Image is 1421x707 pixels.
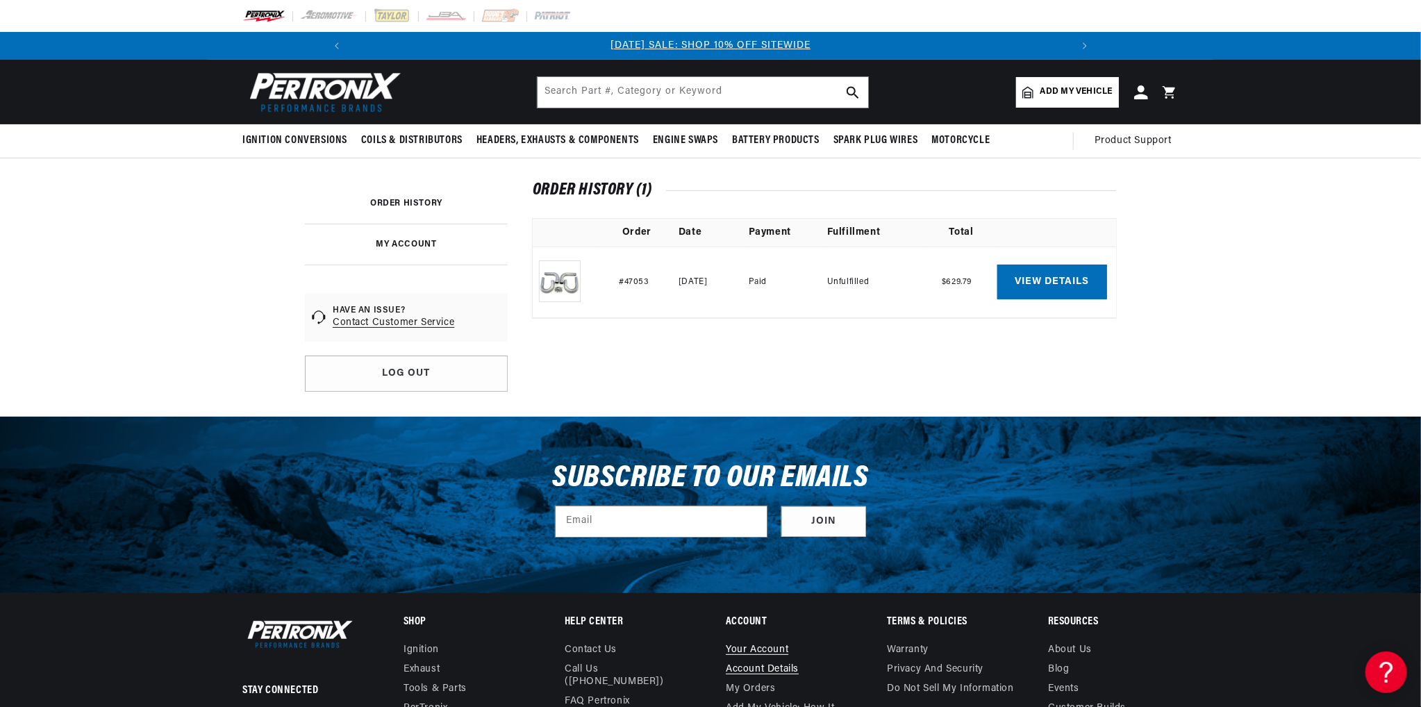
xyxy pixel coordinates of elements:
summary: Coils & Distributors [354,124,469,157]
span: Headers, Exhausts & Components [476,133,639,148]
img: Patriot Exhaust H7402 Side Exhaust Universal Hookup Kit [539,260,581,302]
span: Product Support [1095,133,1172,149]
img: Pertronix [242,617,354,651]
a: View details [997,265,1107,299]
a: Privacy and Security [887,660,983,679]
a: Tools & Parts [404,679,467,699]
button: search button [838,77,868,108]
span: Battery Products [732,133,820,148]
a: Log out [305,356,508,392]
a: About Us [1048,644,1092,660]
summary: Headers, Exhausts & Components [469,124,646,157]
th: Total [925,219,997,247]
span: Coils & Distributors [361,133,463,148]
a: ORDER HISTORY [370,199,442,208]
a: Warranty [887,644,929,660]
div: 1 of 3 [351,38,1071,53]
a: Contact us [565,644,617,660]
a: My orders [726,679,775,699]
a: Events [1048,679,1079,699]
button: Translation missing: en.sections.announcements.previous_announcement [323,32,351,60]
span: Add my vehicle [1040,85,1113,99]
a: Exhaust [404,660,440,679]
summary: Spark Plug Wires [826,124,925,157]
a: Account details [726,660,799,679]
button: Translation missing: en.sections.announcements.next_announcement [1071,32,1099,60]
input: Search Part #, Category or Keyword [538,77,868,108]
a: MY ACCOUNT [376,240,437,249]
th: Fulfillment [827,219,925,247]
td: $629.79 [925,247,997,318]
a: Ignition [404,644,439,660]
a: Blog [1048,660,1069,679]
p: Stay Connected [242,683,358,698]
h3: Subscribe to our emails [552,465,869,492]
span: Engine Swaps [653,133,718,148]
summary: Battery Products [725,124,826,157]
a: [DATE] SALE: SHOP 10% OFF SITEWIDE [610,40,811,51]
th: Date [679,219,749,247]
td: Paid [749,247,827,318]
a: Call Us ([PHONE_NUMBER]) [565,660,684,692]
span: Motorcycle [931,133,990,148]
a: Contact Customer Service [333,316,454,330]
a: Add my vehicle [1016,77,1119,108]
a: Do not sell my information [887,679,1014,699]
input: Email [556,506,767,537]
td: #47053 [595,247,679,318]
a: Your account [726,644,788,660]
span: Spark Plug Wires [833,133,918,148]
th: Payment [749,219,827,247]
img: Pertronix [242,68,402,116]
summary: Motorcycle [924,124,997,157]
div: Announcement [351,38,1071,53]
summary: Engine Swaps [646,124,725,157]
slideshow-component: Translation missing: en.sections.announcements.announcement_bar [208,32,1213,60]
summary: Product Support [1095,124,1179,158]
button: Subscribe [781,506,866,538]
time: [DATE] [679,278,708,286]
h1: Order history (1) [533,183,1116,197]
td: Unfulfilled [827,247,925,318]
summary: Ignition Conversions [242,124,354,157]
div: HAVE AN ISSUE? [333,305,454,317]
th: Order [595,219,679,247]
span: Ignition Conversions [242,133,347,148]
